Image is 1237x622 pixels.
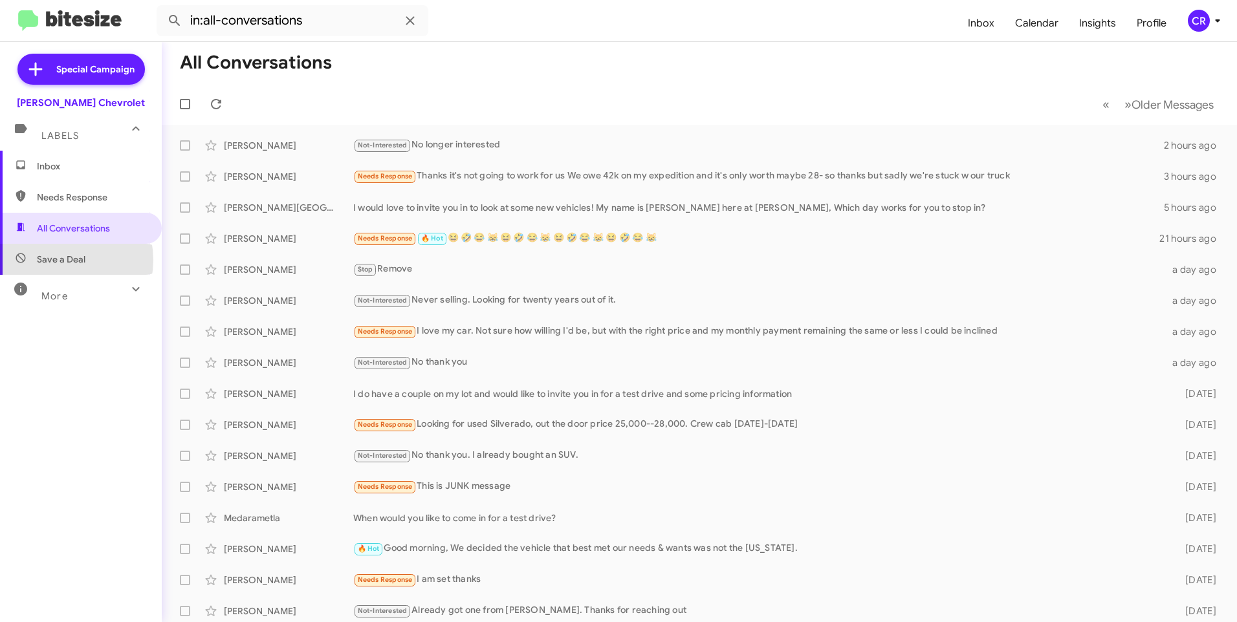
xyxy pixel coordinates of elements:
div: Medarametla [224,511,353,524]
div: [PERSON_NAME] [224,480,353,493]
div: 2 hours ago [1164,139,1227,152]
span: Inbox [37,160,147,173]
div: [DATE] [1165,449,1227,462]
nav: Page navigation example [1095,91,1221,118]
div: [PERSON_NAME] [224,356,353,369]
div: [PERSON_NAME][GEOGRAPHIC_DATA] [224,201,353,214]
span: Needs Response [358,575,413,584]
div: [PERSON_NAME] [224,232,353,245]
span: All Conversations [37,222,110,235]
div: 😆 🤣 😂 😹 😆 🤣 😂 😹 😆 🤣 😂 😹 😆 🤣 😂 😹 [353,231,1159,246]
div: [PERSON_NAME] [224,294,353,307]
div: This is JUNK message [353,479,1165,494]
span: More [41,290,68,302]
div: Remove [353,262,1165,277]
div: [PERSON_NAME] [224,387,353,400]
span: Labels [41,130,79,142]
button: Next [1117,91,1221,118]
div: Never selling. Looking for twenty years out of it. [353,293,1165,308]
a: Inbox [958,5,1005,42]
div: [PERSON_NAME] [224,542,353,555]
span: Special Campaign [56,63,135,76]
span: Stop [358,265,373,273]
span: Not-Interested [358,358,408,367]
div: [DATE] [1165,418,1227,431]
button: Previous [1095,91,1117,118]
a: Special Campaign [17,54,145,85]
div: [DATE] [1165,511,1227,524]
div: [DATE] [1165,387,1227,400]
div: I do have a couple on my lot and would like to invite you in for a test drive and some pricing in... [353,387,1165,400]
div: 3 hours ago [1164,170,1227,183]
div: [PERSON_NAME] [224,418,353,431]
div: Looking for used Silverado, out the door price 25,000--28,000. Crew cab [DATE]-[DATE] [353,417,1165,432]
div: a day ago [1165,325,1227,338]
div: Good morning, We decided the vehicle that best met our needs & wants was not the [US_STATE]. [353,541,1165,556]
div: No thank you. I already bought an SUV. [353,448,1165,463]
span: » [1124,96,1132,113]
button: CR [1177,10,1223,32]
span: Needs Response [358,420,413,429]
div: [PERSON_NAME] [224,605,353,617]
div: a day ago [1165,356,1227,369]
div: CR [1188,10,1210,32]
span: Not-Interested [358,606,408,615]
div: [DATE] [1165,605,1227,617]
div: [PERSON_NAME] [224,325,353,338]
span: 🔥 Hot [358,544,380,553]
div: [DATE] [1165,542,1227,555]
div: [PERSON_NAME] [224,170,353,183]
span: Needs Response [358,327,413,336]
div: I am set thanks [353,572,1165,587]
span: Not-Interested [358,451,408,460]
span: Needs Response [37,191,147,204]
div: [PERSON_NAME] [224,139,353,152]
div: No thank you [353,355,1165,370]
span: 🔥 Hot [421,234,443,242]
div: [PERSON_NAME] [224,263,353,276]
div: [PERSON_NAME] Chevrolet [17,96,145,109]
span: Needs Response [358,234,413,242]
a: Calendar [1005,5,1069,42]
div: a day ago [1165,294,1227,307]
div: I love my car. Not sure how willing I'd be, but with the right price and my monthly payment remai... [353,324,1165,339]
input: Search [157,5,428,36]
span: « [1102,96,1110,113]
span: Save a Deal [37,253,85,266]
div: When would you like to come in for a test drive? [353,511,1165,524]
div: [PERSON_NAME] [224,574,353,586]
span: Needs Response [358,482,413,491]
div: [PERSON_NAME] [224,449,353,462]
div: No longer interested [353,138,1164,153]
a: Profile [1126,5,1177,42]
div: [DATE] [1165,574,1227,586]
div: 21 hours ago [1159,232,1227,245]
div: I would love to invite you in to look at some new vehicles! My name is [PERSON_NAME] here at [PER... [353,201,1164,214]
div: Thanks it's not going to work for us We owe 42k on my expedition and it's only worth maybe 28- so... [353,169,1164,184]
span: Older Messages [1132,98,1214,112]
div: Already got one from [PERSON_NAME]. Thanks for reaching out [353,603,1165,618]
h1: All Conversations [180,52,332,73]
div: 5 hours ago [1164,201,1227,214]
div: a day ago [1165,263,1227,276]
a: Insights [1069,5,1126,42]
div: [DATE] [1165,480,1227,493]
span: Needs Response [358,172,413,180]
span: Not-Interested [358,296,408,305]
span: Not-Interested [358,141,408,149]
